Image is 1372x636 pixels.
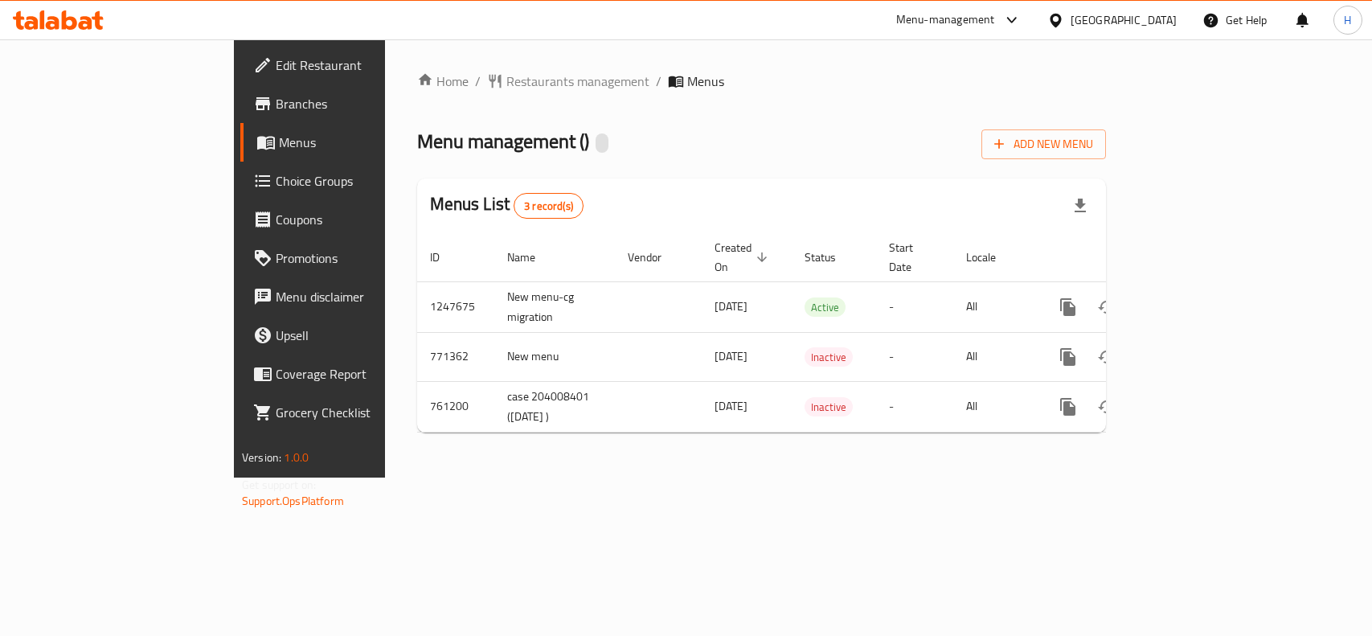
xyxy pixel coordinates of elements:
span: Active [805,298,846,317]
th: Actions [1036,233,1216,282]
span: Coupons [276,210,450,229]
button: Change Status [1087,288,1126,326]
a: Promotions [240,239,463,277]
span: Restaurants management [506,72,649,91]
button: Change Status [1087,388,1126,426]
a: Grocery Checklist [240,393,463,432]
span: Grocery Checklist [276,403,450,422]
span: H [1344,11,1351,29]
span: Start Date [889,238,934,277]
span: Locale [966,248,1017,267]
span: Choice Groups [276,171,450,191]
span: Version: [242,447,281,468]
span: [DATE] [715,346,747,367]
div: Export file [1061,187,1100,225]
span: Name [507,248,556,267]
span: Branches [276,94,450,113]
button: more [1049,338,1087,376]
span: Promotions [276,248,450,268]
span: 1.0.0 [284,447,309,468]
span: ID [430,248,461,267]
span: Add New Menu [994,134,1093,154]
a: Choice Groups [240,162,463,200]
div: [GEOGRAPHIC_DATA] [1071,11,1177,29]
a: Menus [240,123,463,162]
a: Support.OpsPlatform [242,490,344,511]
a: Menu disclaimer [240,277,463,316]
span: Inactive [805,348,853,367]
span: [DATE] [715,296,747,317]
table: enhanced table [417,233,1216,433]
td: All [953,281,1036,332]
span: Status [805,248,857,267]
a: Restaurants management [487,72,649,91]
span: Created On [715,238,772,277]
span: Upsell [276,326,450,345]
button: Change Status [1087,338,1126,376]
td: All [953,332,1036,381]
span: Menus [279,133,450,152]
h2: Menus List [430,192,584,219]
span: Menus [687,72,724,91]
button: more [1049,388,1087,426]
div: Total records count [514,193,584,219]
span: Menu management ( ) [417,123,589,159]
a: Edit Restaurant [240,46,463,84]
span: Inactive [805,398,853,416]
td: - [876,281,953,332]
span: Edit Restaurant [276,55,450,75]
span: Vendor [628,248,682,267]
a: Upsell [240,316,463,355]
button: Add New Menu [981,129,1106,159]
td: New menu [494,332,615,381]
span: Menu disclaimer [276,287,450,306]
div: Active [805,297,846,317]
li: / [656,72,661,91]
span: Coverage Report [276,364,450,384]
a: Branches [240,84,463,123]
nav: breadcrumb [417,72,1106,91]
td: New menu-cg migration [494,281,615,332]
td: - [876,381,953,432]
a: Coupons [240,200,463,239]
td: case 204008401 ([DATE] ) [494,381,615,432]
td: All [953,381,1036,432]
button: more [1049,288,1087,326]
li: / [475,72,481,91]
span: 3 record(s) [514,199,583,214]
span: [DATE] [715,396,747,416]
a: Coverage Report [240,355,463,393]
div: Menu-management [896,10,995,30]
td: - [876,332,953,381]
div: Inactive [805,347,853,367]
span: Get support on: [242,474,316,495]
div: Inactive [805,397,853,416]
